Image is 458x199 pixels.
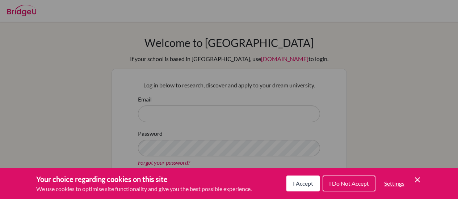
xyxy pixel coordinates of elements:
button: Settings [378,176,410,191]
p: We use cookies to optimise site functionality and give you the best possible experience. [36,185,252,193]
button: Save and close [413,176,422,184]
span: I Do Not Accept [329,180,369,187]
button: I Accept [286,176,320,191]
h3: Your choice regarding cookies on this site [36,174,252,185]
span: Settings [384,180,404,187]
button: I Do Not Accept [323,176,375,191]
span: I Accept [293,180,313,187]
